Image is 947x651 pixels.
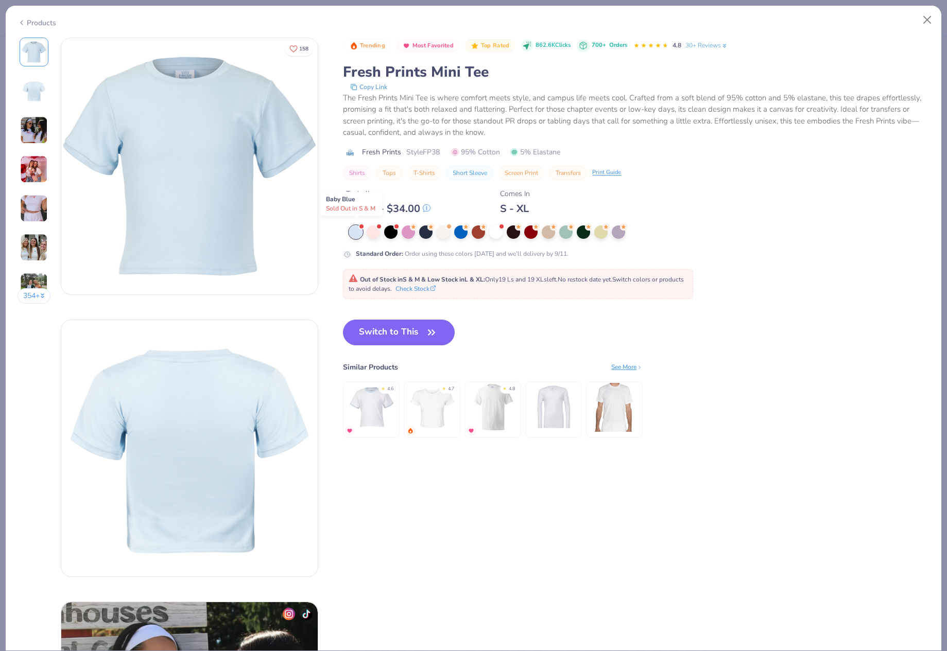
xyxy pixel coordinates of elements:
img: tiktok-icon.png [300,608,313,620]
div: 4.6 [387,385,393,393]
button: Tops [376,166,402,180]
button: T-Shirts [407,166,441,180]
div: Products [18,17,56,28]
button: Close [918,10,937,30]
div: See More [611,362,643,372]
img: Back [22,79,46,103]
img: Bella + Canvas Ladies' Micro Ribbed Baby Tee [408,383,457,432]
strong: Out of Stock in S & M [360,275,421,284]
div: 4.8 [509,385,515,393]
div: $ 25.00 - $ 34.00 [346,202,431,215]
img: User generated content [20,116,48,144]
div: Baby Blue [320,192,383,216]
span: No restock date yet. [558,275,612,284]
img: Front [22,40,46,64]
img: brand logo [343,148,357,156]
div: Comes In [500,188,530,199]
span: Style FP38 [406,147,440,157]
img: Front [61,38,318,294]
span: Fresh Prints [362,147,401,157]
button: Check Stock [395,284,436,293]
span: 5% Elastane [510,147,560,157]
img: Trending sort [350,42,358,50]
span: Most Favorited [412,43,454,48]
div: Similar Products [343,362,398,373]
button: copy to clipboard [347,82,390,92]
img: Los Angeles Apparel S/S Cotton-Poly Crew 3.8 Oz [590,383,639,432]
img: trending.gif [407,428,414,434]
img: insta-icon.png [283,608,295,620]
strong: Standard Order : [356,250,403,258]
div: 700+ [592,41,627,50]
div: The Fresh Prints Mini Tee is where comfort meets style, and campus life meets cool. Crafted from ... [343,92,929,138]
img: Bella + Canvas Unisex Jersey Long-Sleeve V-Neck T-Shirt [529,383,578,432]
img: User generated content [20,234,48,261]
div: ★ [442,385,446,390]
button: Shirts [343,166,371,180]
button: Like [285,41,313,56]
div: ★ [503,385,507,390]
span: 862.6K Clicks [536,41,571,50]
button: Transfers [549,166,587,180]
button: Screen Print [498,166,544,180]
img: MostFav.gif [468,428,474,434]
div: 4.8 Stars [633,38,668,54]
div: Print Guide [592,168,621,177]
span: Top Rated [481,43,510,48]
strong: & Low Stock in L & XL : [421,275,485,284]
div: Typically [346,188,431,199]
span: 95% Cotton [451,147,500,157]
span: Orders [609,41,627,49]
button: Badge Button [344,39,390,52]
span: 158 [299,46,308,51]
button: Short Sleeve [446,166,493,180]
span: 4.8 [673,41,681,49]
img: Back [61,320,318,576]
button: Badge Button [397,39,459,52]
a: 30+ Reviews [685,41,728,50]
img: Most Favorited sort [402,42,410,50]
img: User generated content [20,195,48,222]
div: Fresh Prints Mini Tee [343,62,929,82]
span: Trending [360,43,385,48]
img: Fresh Prints Ringer Mini Tee [347,383,396,432]
div: ★ [381,385,385,390]
span: Only 19 Ls and 19 XLs left. Switch colors or products to avoid delays. [349,275,684,293]
img: User generated content [20,273,48,301]
button: 354+ [18,288,51,304]
img: User generated content [20,155,48,183]
div: 4.7 [448,385,454,393]
img: Top Rated sort [471,42,479,50]
img: Hanes Unisex 5.2 Oz. Comfortsoft Cotton T-Shirt [469,383,518,432]
button: Switch to This [343,320,455,345]
img: MostFav.gif [347,428,353,434]
div: Order using these colors [DATE] and we’ll delivery by 9/11. [356,249,569,258]
span: Sold Out in S & M [326,204,375,213]
div: S - XL [500,202,530,215]
button: Badge Button [465,39,514,52]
